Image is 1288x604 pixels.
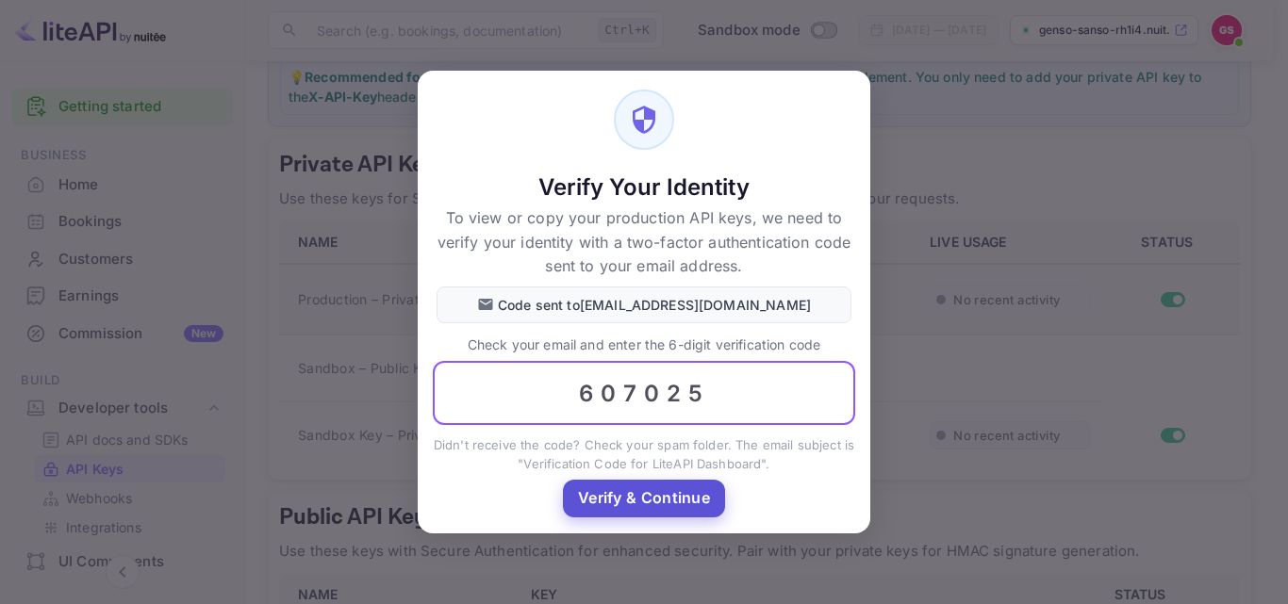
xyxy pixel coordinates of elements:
p: To view or copy your production API keys, we need to verify your identity with a two-factor authe... [437,206,851,279]
p: Check your email and enter the 6-digit verification code [433,335,855,354]
p: Didn't receive the code? Check your spam folder. The email subject is "Verification Code for Lite... [433,436,855,473]
h5: Verify Your Identity [437,172,851,203]
button: Verify & Continue [563,480,725,516]
input: 000000 [433,362,855,426]
p: Code sent to [EMAIL_ADDRESS][DOMAIN_NAME] [498,295,811,315]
